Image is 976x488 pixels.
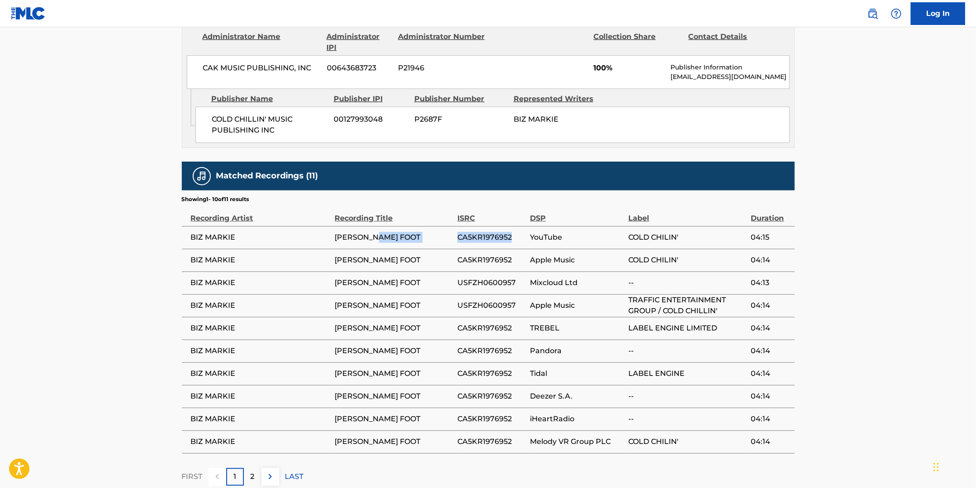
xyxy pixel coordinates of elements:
[887,5,905,23] div: Help
[191,414,330,424] span: BIZ MARKIE
[327,63,391,74] span: 00643683723
[203,63,320,74] span: CAK MUSIC PUBLISHING, INC
[457,255,525,266] span: CA5KR1976952
[514,94,606,104] div: Represented Writers
[398,31,486,53] div: Administrator Number
[931,444,976,488] iframe: Chat Widget
[751,391,790,402] span: 04:14
[335,300,453,311] span: [PERSON_NAME] FOOT
[233,471,236,482] p: 1
[670,72,789,82] p: [EMAIL_ADDRESS][DOMAIN_NAME]
[196,171,207,182] img: Matched Recordings
[867,8,878,19] img: search
[457,436,525,447] span: CA5KR1976952
[203,31,320,53] div: Administrator Name
[751,414,790,424] span: 04:14
[335,345,453,356] span: [PERSON_NAME] FOOT
[530,436,624,447] span: Melody VR Group PLC
[335,232,453,243] span: [PERSON_NAME] FOOT
[670,63,789,72] p: Publisher Information
[530,255,624,266] span: Apple Music
[335,203,453,224] div: Recording Title
[751,368,790,379] span: 04:14
[530,300,624,311] span: Apple Music
[216,171,318,181] h5: Matched Recordings (11)
[457,345,525,356] span: CA5KR1976952
[530,345,624,356] span: Pandora
[327,31,391,53] div: Administrator IPI
[628,255,746,266] span: COLD CHILIN'
[514,115,558,123] span: BIZ MARKIE
[251,471,255,482] p: 2
[335,368,453,379] span: [PERSON_NAME] FOOT
[457,414,525,424] span: CA5KR1976952
[864,5,882,23] a: Public Search
[211,94,327,104] div: Publisher Name
[182,195,249,203] p: Showing 1 - 10 of 11 results
[334,114,408,125] span: 00127993048
[628,436,746,447] span: COLD CHILIN'
[689,31,777,53] div: Contact Details
[398,63,486,74] span: P21946
[457,203,525,224] div: ISRC
[191,391,330,402] span: BIZ MARKIE
[457,391,525,402] span: CA5KR1976952
[628,391,746,402] span: --
[457,368,525,379] span: CA5KR1976952
[530,414,624,424] span: iHeartRadio
[191,232,330,243] span: BIZ MARKIE
[628,232,746,243] span: COLD CHILIN'
[530,323,624,334] span: TREBEL
[191,300,330,311] span: BIZ MARKIE
[891,8,902,19] img: help
[593,63,664,74] span: 100%
[457,232,525,243] span: CA5KR1976952
[628,414,746,424] span: --
[628,203,746,224] div: Label
[182,471,203,482] p: FIRST
[457,300,525,311] span: USFZH0600957
[628,295,746,316] span: TRAFFIC ENTERTAINMENT GROUP / COLD CHILLIN'
[530,232,624,243] span: YouTube
[751,203,790,224] div: Duration
[414,94,507,104] div: Publisher Number
[593,31,681,53] div: Collection Share
[191,436,330,447] span: BIZ MARKIE
[457,277,525,288] span: USFZH0600957
[265,471,276,482] img: right
[911,2,965,25] a: Log In
[335,414,453,424] span: [PERSON_NAME] FOOT
[11,7,46,20] img: MLC Logo
[191,323,330,334] span: BIZ MARKIE
[335,255,453,266] span: [PERSON_NAME] FOOT
[335,391,453,402] span: [PERSON_NAME] FOOT
[530,368,624,379] span: Tidal
[530,277,624,288] span: Mixcloud Ltd
[191,345,330,356] span: BIZ MARKIE
[191,368,330,379] span: BIZ MARKIE
[628,277,746,288] span: --
[751,345,790,356] span: 04:14
[751,300,790,311] span: 04:14
[530,203,624,224] div: DSP
[628,323,746,334] span: LABEL ENGINE LIMITED
[285,471,304,482] p: LAST
[191,277,330,288] span: BIZ MARKIE
[335,323,453,334] span: [PERSON_NAME] FOOT
[751,232,790,243] span: 04:15
[933,453,939,481] div: Drag
[628,345,746,356] span: --
[628,368,746,379] span: LABEL ENGINE
[751,255,790,266] span: 04:14
[335,277,453,288] span: [PERSON_NAME] FOOT
[414,114,507,125] span: P2687F
[751,277,790,288] span: 04:13
[751,436,790,447] span: 04:14
[530,391,624,402] span: Deezer S.A.
[191,203,330,224] div: Recording Artist
[335,436,453,447] span: [PERSON_NAME] FOOT
[212,114,327,136] span: COLD CHILLIN' MUSIC PUBLISHING INC
[334,94,408,104] div: Publisher IPI
[457,323,525,334] span: CA5KR1976952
